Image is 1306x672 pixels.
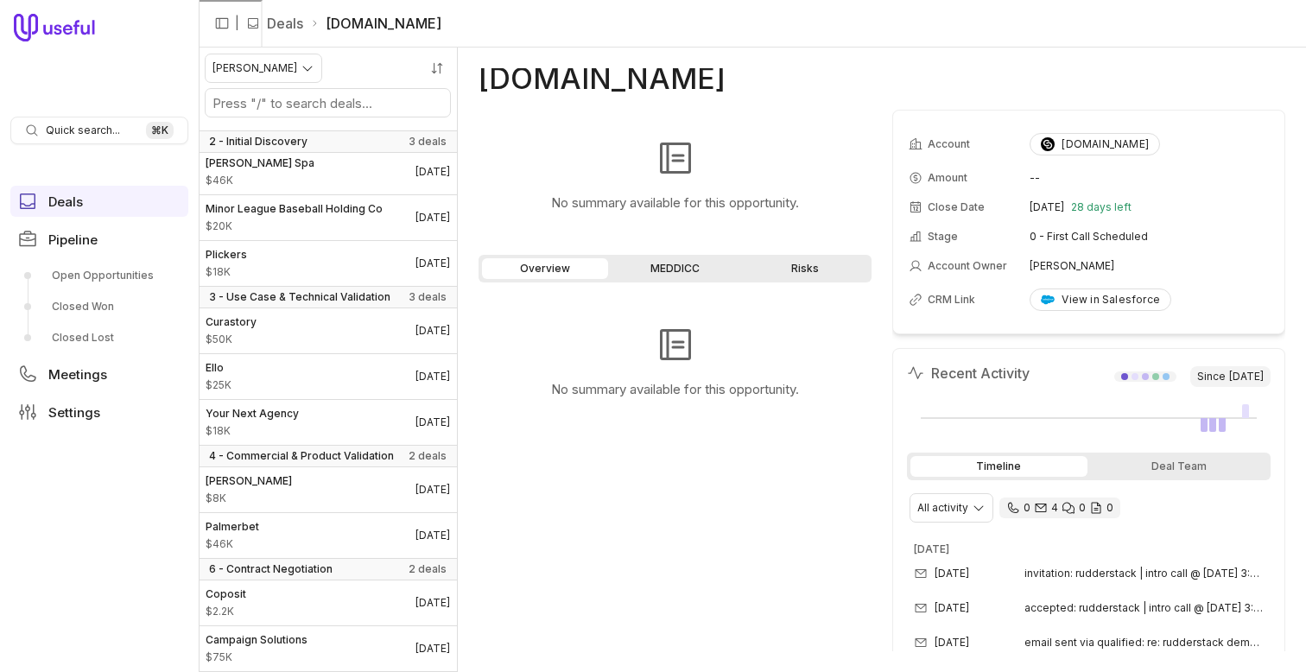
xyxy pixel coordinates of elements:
span: accepted: rudderstack | intro call @ [DATE] 3:30pm - 4pm (pdt) ([PERSON_NAME][EMAIL_ADDRESS][DOMA... [1024,601,1264,615]
span: Deals [48,195,83,208]
span: Stage [928,230,958,244]
span: Amount [206,333,257,346]
span: Amount [206,424,299,438]
a: MEDDICC [612,258,738,279]
span: Account Owner [928,259,1007,273]
a: [PERSON_NAME]$8K[DATE] [199,467,457,512]
span: Since [1190,366,1271,387]
a: Palmerbet$46K[DATE] [199,513,457,558]
span: [PERSON_NAME] Spa [206,156,314,170]
time: Deal Close Date [415,257,450,270]
li: [DOMAIN_NAME] [310,13,441,34]
span: 3 - Use Case & Technical Validation [209,290,390,304]
td: -- [1030,164,1269,192]
span: 3 deals [409,290,447,304]
span: Amount [206,219,383,233]
span: Account [928,137,970,151]
time: Deal Close Date [415,642,450,656]
span: Campaign Solutions [206,633,307,647]
button: [DOMAIN_NAME] [1030,133,1160,155]
time: Deal Close Date [415,529,450,542]
div: [DOMAIN_NAME] [1041,137,1149,151]
a: Open Opportunities [10,262,188,289]
span: 28 days left [1071,200,1132,214]
time: Deal Close Date [415,211,450,225]
span: Meetings [48,368,107,381]
a: Campaign Solutions$75K[DATE] [199,626,457,671]
span: 6 - Contract Negotiation [209,562,333,576]
time: Deal Close Date [415,324,450,338]
a: Closed Lost [10,324,188,352]
a: Your Next Agency$18K[DATE] [199,400,457,445]
a: Minor League Baseball Holding Co$20K[DATE] [199,195,457,240]
div: 0 calls and 4 email threads [999,498,1120,518]
span: Amount [206,537,259,551]
a: [PERSON_NAME] Spa$46K[DATE] [199,149,457,194]
time: [DATE] [1229,370,1264,384]
input: Search deals by name [206,89,450,117]
a: Coposit$2.2K[DATE] [199,580,457,625]
span: Settings [48,406,100,419]
span: Quick search... [46,124,120,137]
span: 4 - Commercial & Product Validation [209,449,394,463]
span: | [235,13,239,34]
a: Deals [267,13,303,34]
time: [DATE] [935,567,969,580]
td: [PERSON_NAME] [1030,252,1269,280]
span: 2 deals [409,562,447,576]
div: Deal Team [1091,456,1268,477]
span: Pipeline [48,233,98,246]
p: No summary available for this opportunity. [551,193,799,213]
time: [DATE] [935,601,969,615]
span: Amount [206,605,246,618]
time: Deal Close Date [415,483,450,497]
a: Overview [482,258,608,279]
span: 3 deals [409,135,447,149]
a: Curastory$50K[DATE] [199,308,457,353]
time: [DATE] [914,542,949,555]
span: Amount [206,174,314,187]
button: Collapse sidebar [209,10,235,36]
time: [DATE] [1030,200,1064,214]
span: Ello [206,361,231,375]
time: [DATE] [935,636,969,650]
span: CRM Link [928,293,975,307]
h1: [DOMAIN_NAME] [479,68,726,89]
span: [PERSON_NAME] [206,474,292,488]
span: invitation: rudderstack | intro call @ [DATE] 3:30pm - 4pm (pdt) ([PERSON_NAME]) [1024,567,1264,580]
span: 2 deals [409,449,447,463]
span: Amount [206,265,247,279]
span: Minor League Baseball Holding Co [206,202,383,216]
td: 0 - First Call Scheduled [1030,223,1269,250]
span: Close Date [928,200,985,214]
a: Plickers$18K[DATE] [199,241,457,286]
span: Plickers [206,248,247,262]
span: Amount [206,378,231,392]
span: Amount [928,171,967,185]
div: Pipeline submenu [10,262,188,352]
span: Coposit [206,587,246,601]
a: Meetings [10,358,188,390]
div: View in Salesforce [1041,293,1160,307]
kbd: ⌘ K [146,122,174,139]
time: Deal Close Date [415,596,450,610]
nav: Deals [199,48,458,672]
p: No summary available for this opportunity. [551,379,799,400]
a: Ello$25K[DATE] [199,354,457,399]
a: Closed Won [10,293,188,320]
span: Your Next Agency [206,407,299,421]
time: Deal Close Date [415,415,450,429]
a: View in Salesforce [1030,288,1171,311]
span: Amount [206,491,292,505]
span: Amount [206,650,307,664]
div: Timeline [910,456,1087,477]
button: Sort by [424,55,450,81]
span: 2 - Initial Discovery [209,135,307,149]
time: Deal Close Date [415,370,450,384]
a: Risks [742,258,868,279]
span: Palmerbet [206,520,259,534]
a: Deals [10,186,188,217]
a: Settings [10,396,188,428]
time: Deal Close Date [415,165,450,179]
h2: Recent Activity [907,363,1030,384]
